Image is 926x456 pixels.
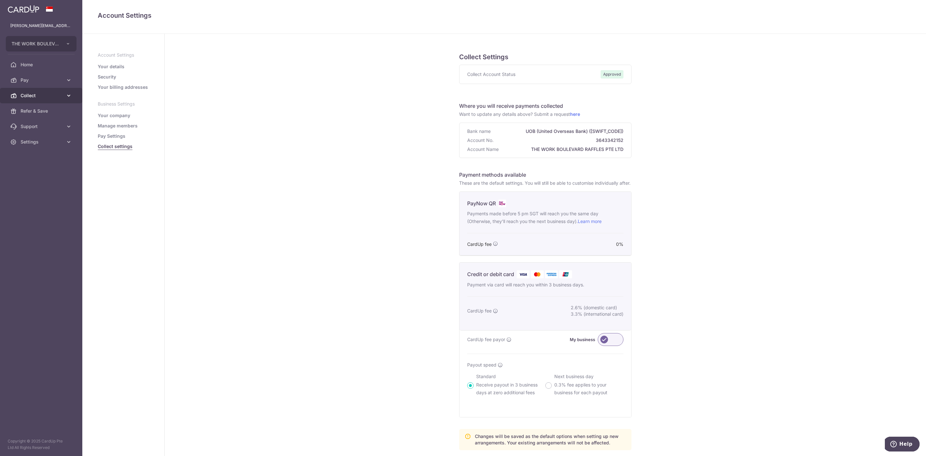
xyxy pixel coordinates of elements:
a: here [570,111,580,117]
button: THE WORK BOULEVARD RAFFLES PTE. LTD. [6,36,77,51]
h5: Collect Settings [459,52,631,62]
h4: Account Settings [98,10,911,21]
img: American Express [545,270,558,278]
span: UOB (United Overseas Bank) ([SWIFT_CODE]) [493,128,623,135]
a: Your company [98,112,130,119]
p: Business Settings [98,101,149,107]
span: Account No. [467,137,494,144]
span: Pay [21,77,63,83]
div: Credit or debit card Visa Mastercard American Express Union Pay Payment via card will reach you w... [467,270,623,289]
span: Bank name [467,128,491,135]
p: Receive payout in 3 business days at zero additional fees [476,381,545,396]
div: PayNow QR .alt.paynow Payments made before 5 pm SGT will reach you the same day (Otherwise, they'... [467,200,623,225]
a: Your details [98,63,124,70]
span: Refer & Save [21,108,63,114]
img: CardUp [8,5,39,13]
img: Union Pay [559,270,572,278]
div: CardUp fee [467,241,623,247]
span: Help [14,5,28,10]
h6: Payment methods available [459,171,631,179]
span: 0% [616,241,623,247]
span: 3643342152 [496,137,623,144]
div: Payout speed [467,362,623,368]
p: Payments made before 5 pm SGT will reach you the same day (Otherwise, they'll reach you the next ... [467,210,623,225]
p: PayNow QR [467,200,496,207]
a: Your billing addresses [98,84,148,90]
a: Pay Settings [98,133,125,139]
span: THE WORK BOULEVARD RAFFLES PTE. LTD. [12,41,59,47]
p: 0.3% fee applies to your business for each payout [554,381,623,396]
h6: Where you will receive payments collected [459,102,631,110]
p: [PERSON_NAME][EMAIL_ADDRESS][PERSON_NAME][DOMAIN_NAME] [10,23,72,29]
span: Settings [21,139,63,145]
label: My business [570,336,595,343]
span: Support [21,123,63,130]
iframe: Opens a widget where you can find more information [885,437,920,453]
img: Visa [517,270,530,278]
div: 2.6% (domestic card) 3.3% (international card) [571,304,623,317]
span: Approved [601,70,623,79]
span: Account Name [467,146,499,153]
span: Collect Account Status [467,71,515,78]
a: Manage members [98,123,138,129]
p: Credit or debit card [467,270,514,278]
img: .alt.paynow [498,200,506,207]
p: Next business day [554,373,623,380]
div: CardUp fee [467,304,623,317]
p: Changes will be saved as the default options when setting up new arrangements. Your existing arra... [475,433,626,446]
p: Standard [476,373,545,380]
span: CardUp fee payor [467,336,505,343]
p: Payment via card will reach you within 3 business days. [467,281,623,289]
a: Learn more [578,219,602,224]
span: THE WORK BOULEVARD RAFFLES PTE LTD [501,146,623,153]
a: Security [98,74,116,80]
p: These are the default settings. You will still be able to customise individually after. [459,180,631,186]
p: Want to update any details above? Submit a request [459,111,631,117]
a: Collect settings [98,143,132,150]
p: Account Settings [98,52,149,58]
img: Mastercard [531,270,544,278]
span: Home [21,61,63,68]
span: Collect [21,92,63,99]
